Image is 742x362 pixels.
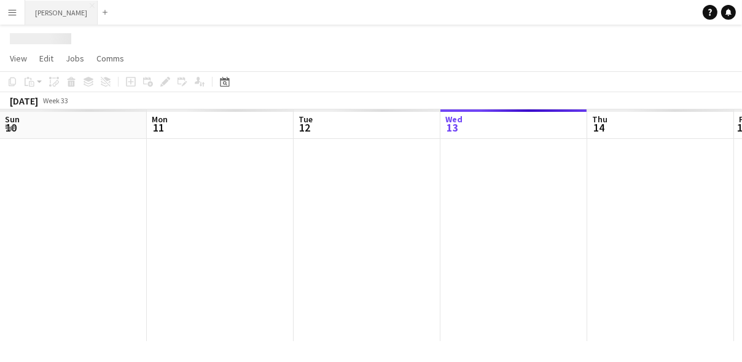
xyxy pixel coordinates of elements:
a: Jobs [61,50,89,66]
span: Thu [592,114,607,125]
span: 12 [297,120,313,135]
button: [PERSON_NAME] [25,1,98,25]
span: Tue [299,114,313,125]
span: Wed [445,114,463,125]
div: [DATE] [10,95,38,107]
span: Sun [5,114,20,125]
span: 13 [443,120,463,135]
span: View [10,53,27,64]
a: Edit [34,50,58,66]
span: Jobs [66,53,84,64]
span: Week 33 [41,96,71,105]
a: Comms [92,50,129,66]
a: View [5,50,32,66]
span: 14 [590,120,607,135]
span: Edit [39,53,53,64]
span: 11 [150,120,168,135]
span: 10 [3,120,20,135]
span: Mon [152,114,168,125]
span: Comms [96,53,124,64]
